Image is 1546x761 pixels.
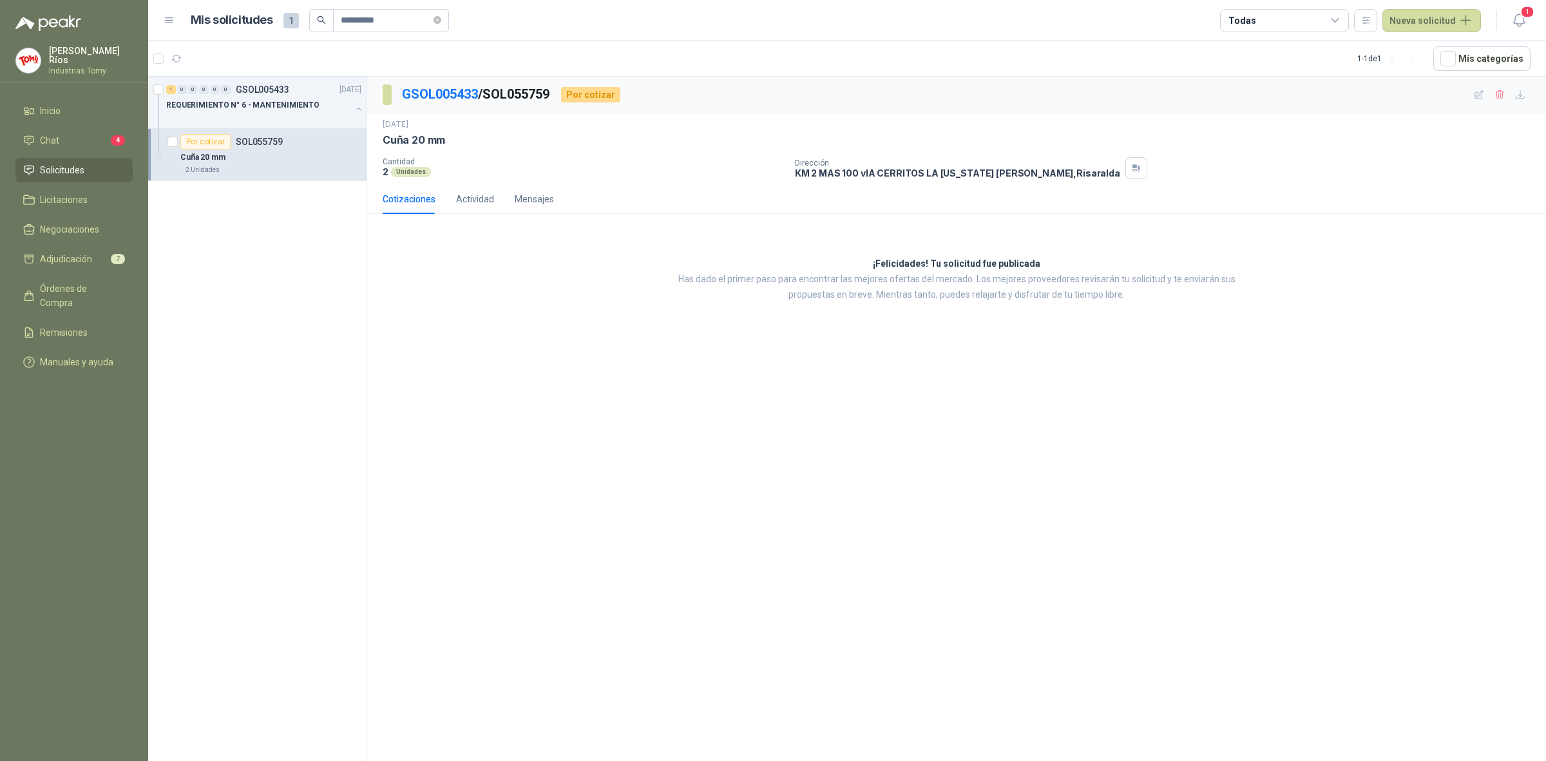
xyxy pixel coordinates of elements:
[383,166,388,177] p: 2
[40,355,113,369] span: Manuales y ayuda
[40,133,59,148] span: Chat
[49,67,133,75] p: Industrias Tomy
[40,325,88,340] span: Remisiones
[49,46,133,64] p: [PERSON_NAME] Ríos
[15,15,81,31] img: Logo peakr
[383,119,408,131] p: [DATE]
[1228,14,1255,28] div: Todas
[15,99,133,123] a: Inicio
[40,104,61,118] span: Inicio
[40,282,120,310] span: Órdenes de Compra
[15,188,133,212] a: Licitaciones
[166,99,320,111] p: REQUERIMIENTO N° 6 - MANTENIMIENTO
[236,137,283,146] p: SOL055759
[177,85,187,94] div: 0
[402,84,551,104] p: / SOL055759
[180,151,225,164] p: Cuña 20 mm
[210,85,220,94] div: 0
[383,157,785,166] p: Cantidad
[15,158,133,182] a: Solicitudes
[15,247,133,271] a: Adjudicación7
[1357,48,1423,69] div: 1 - 1 de 1
[339,84,361,96] p: [DATE]
[391,167,431,177] div: Unidades
[188,85,198,94] div: 0
[795,159,1120,168] p: Dirección
[16,48,41,73] img: Company Logo
[561,87,620,102] div: Por cotizar
[111,135,125,146] span: 4
[40,222,99,236] span: Negociaciones
[166,82,364,123] a: 1 0 0 0 0 0 GSOL005433[DATE] REQUERIMIENTO N° 6 - MANTENIMIENTO
[1520,6,1534,18] span: 1
[180,134,231,149] div: Por cotizar
[15,128,133,153] a: Chat4
[15,350,133,374] a: Manuales y ayuda
[434,14,441,26] span: close-circle
[456,192,494,206] div: Actividad
[15,276,133,315] a: Órdenes de Compra
[221,85,231,94] div: 0
[873,256,1040,272] h3: ¡Felicidades! Tu solicitud fue publicada
[180,165,225,175] div: 2 Unidades
[191,11,273,30] h1: Mis solicitudes
[15,320,133,345] a: Remisiones
[199,85,209,94] div: 0
[1382,9,1481,32] button: Nueva solicitud
[383,192,435,206] div: Cotizaciones
[283,13,299,28] span: 1
[434,16,441,24] span: close-circle
[317,15,326,24] span: search
[166,85,176,94] div: 1
[148,129,367,181] a: Por cotizarSOL055759Cuña 20 mm2 Unidades
[795,168,1120,178] p: KM 2 MAS 100 vIA CERRITOS LA [US_STATE] [PERSON_NAME] , Risaralda
[383,133,445,147] p: Cuña 20 mm
[111,254,125,264] span: 7
[515,192,554,206] div: Mensajes
[236,85,289,94] p: GSOL005433
[40,193,88,207] span: Licitaciones
[660,272,1253,303] p: Has dado el primer paso para encontrar las mejores ofertas del mercado. Los mejores proveedores r...
[15,217,133,242] a: Negociaciones
[402,86,478,102] a: GSOL005433
[1507,9,1531,32] button: 1
[40,252,92,266] span: Adjudicación
[1433,46,1531,71] button: Mís categorías
[40,163,84,177] span: Solicitudes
